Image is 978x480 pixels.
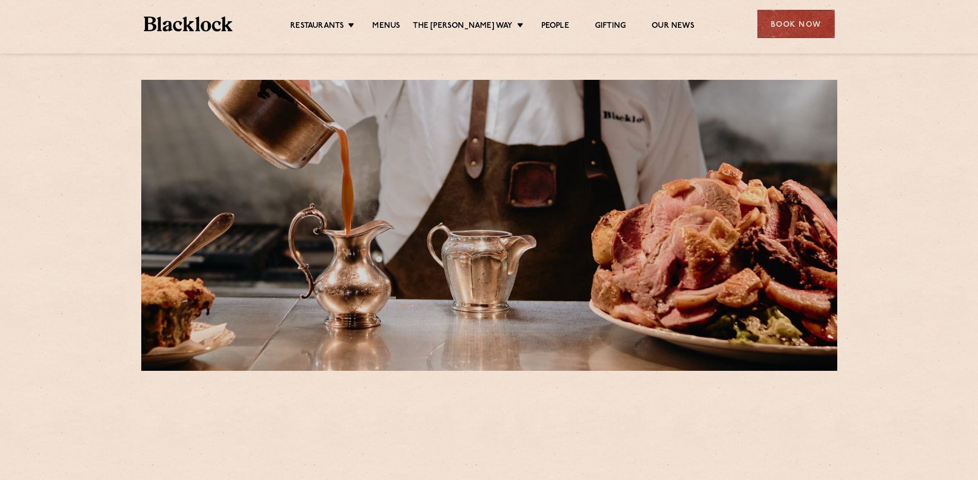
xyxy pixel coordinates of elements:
a: Gifting [595,21,626,32]
img: BL_Textured_Logo-footer-cropped.svg [144,16,233,31]
a: Our News [652,21,694,32]
a: People [541,21,569,32]
a: Restaurants [290,21,344,32]
a: The [PERSON_NAME] Way [413,21,512,32]
div: Book Now [757,10,835,38]
a: Menus [372,21,400,32]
